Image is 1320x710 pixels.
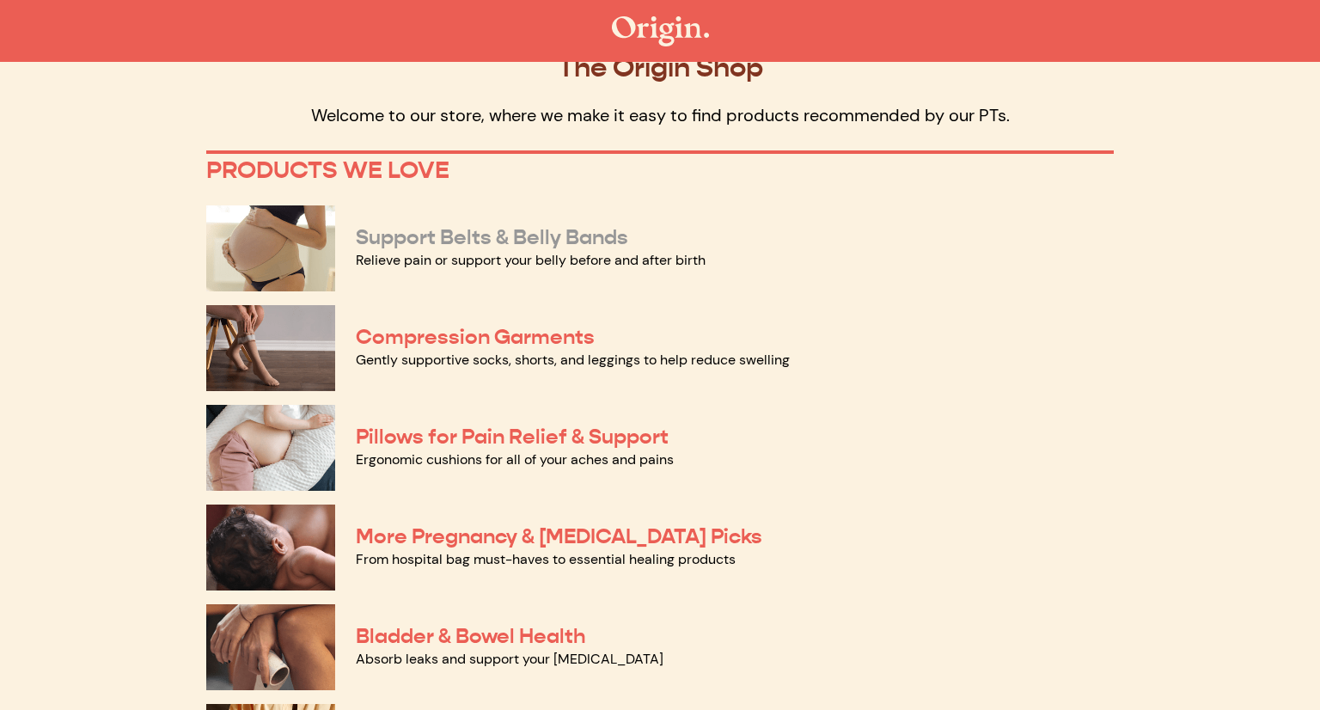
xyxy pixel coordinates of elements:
[356,523,762,549] a: More Pregnancy & [MEDICAL_DATA] Picks
[206,505,335,591] img: More Pregnancy & Postpartum Picks
[206,205,335,291] img: Support Belts & Belly Bands
[206,305,335,391] img: Compression Garments
[206,405,335,491] img: Pillows for Pain Relief & Support
[206,604,335,690] img: Bladder & Bowel Health
[206,156,1114,185] p: PRODUCTS WE LOVE
[356,324,595,350] a: Compression Garments
[356,224,628,250] a: Support Belts & Belly Bands
[356,424,669,450] a: Pillows for Pain Relief & Support
[206,104,1114,126] p: Welcome to our store, where we make it easy to find products recommended by our PTs.
[356,650,663,668] a: Absorb leaks and support your [MEDICAL_DATA]
[356,251,706,269] a: Relieve pain or support your belly before and after birth
[356,351,790,369] a: Gently supportive socks, shorts, and leggings to help reduce swelling
[612,16,709,46] img: The Origin Shop
[356,450,674,468] a: Ergonomic cushions for all of your aches and pains
[206,51,1114,83] p: The Origin Shop
[356,550,736,568] a: From hospital bag must-haves to essential healing products
[356,623,585,649] a: Bladder & Bowel Health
